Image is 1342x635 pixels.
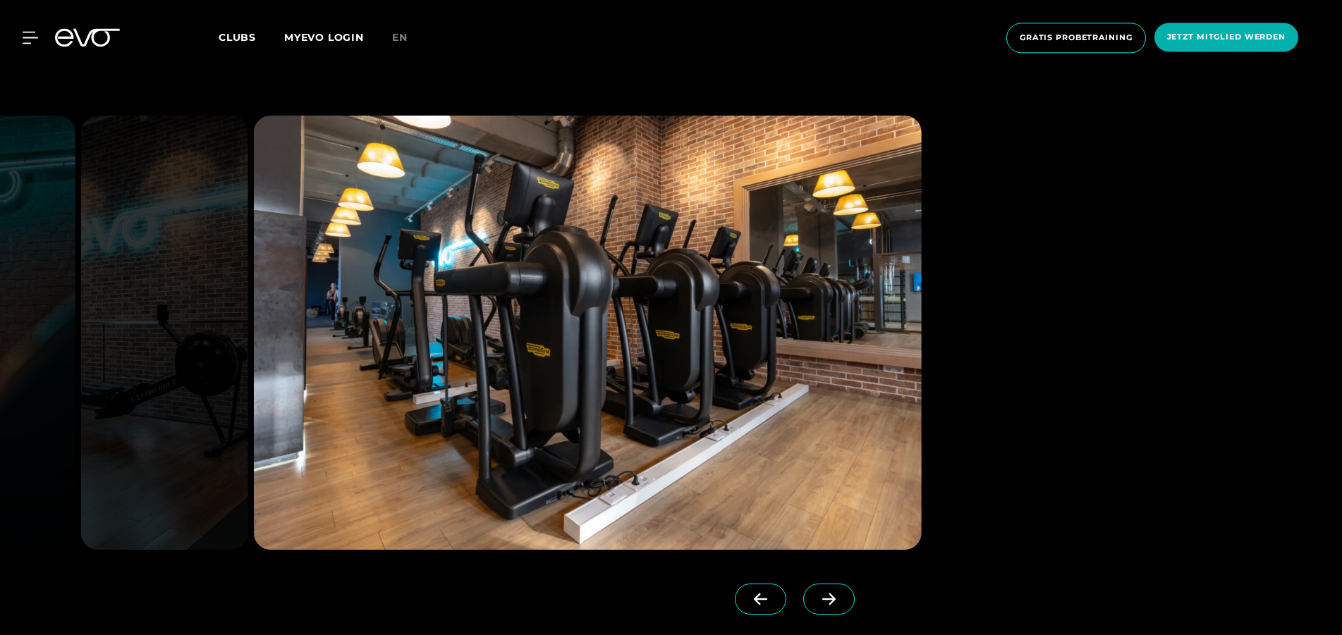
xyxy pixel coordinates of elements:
[392,30,425,46] a: en
[1002,23,1150,53] a: Gratis Probetraining
[81,116,248,550] img: evofitness
[1167,31,1286,43] span: Jetzt Mitglied werden
[1150,23,1303,53] a: Jetzt Mitglied werden
[392,31,408,44] span: en
[219,30,284,44] a: Clubs
[1020,32,1133,44] span: Gratis Probetraining
[219,31,256,44] span: Clubs
[284,31,364,44] a: MYEVO LOGIN
[253,116,921,550] img: evofitness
